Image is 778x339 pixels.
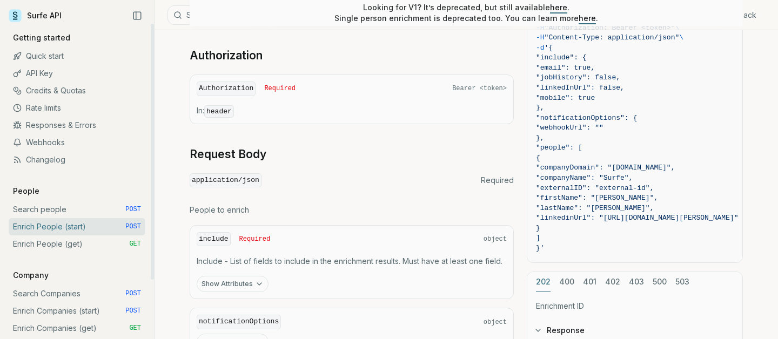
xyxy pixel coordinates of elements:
[583,272,596,291] button: 401
[536,43,545,51] span: -d
[536,133,545,141] span: },
[9,117,145,134] a: Responses & Errors
[9,99,145,117] a: Rate limits
[536,223,540,232] span: }
[125,289,141,298] span: POST
[536,124,603,132] span: "webhookUrl": ""
[536,104,545,112] span: },
[536,164,675,172] span: "companyDomain": "[DOMAIN_NAME]",
[536,204,654,212] span: "lastName": "[PERSON_NAME]",
[536,243,545,252] span: }'
[334,2,598,24] p: Looking for V1? It’s deprecated, but still available . Single person enrichment is deprecated too...
[264,84,296,93] span: Required
[9,48,145,65] a: Quick start
[9,235,145,253] a: Enrich People (get) GET
[9,285,145,302] a: Search Companies POST
[197,315,281,329] code: notificationOptions
[204,105,234,118] code: header
[125,307,141,315] span: POST
[9,320,145,337] a: Enrich Companies (get) GET
[190,205,514,215] p: People to enrich
[653,272,667,291] button: 500
[536,272,551,291] button: 202
[536,153,540,161] span: {
[129,240,141,248] span: GET
[536,234,540,242] span: ]
[9,270,53,281] p: Company
[190,173,261,188] code: application/json
[9,82,145,99] a: Credits & Quotas
[536,214,738,222] span: "linkedinUrl": "[URL][DOMAIN_NAME][PERSON_NAME]"
[190,48,263,63] a: Authorization
[484,318,507,327] span: object
[481,175,514,186] span: Required
[536,93,595,101] span: "mobile": true
[679,33,683,42] span: \
[536,73,620,82] span: "jobHistory": false,
[536,300,734,311] p: Enrichment ID
[536,113,637,121] span: "notificationOptions": {
[197,82,256,96] code: Authorization
[675,272,689,291] button: 503
[9,302,145,320] a: Enrich Companies (start) POST
[9,201,145,218] a: Search people POST
[550,3,567,12] a: here
[129,8,145,24] button: Collapse Sidebar
[9,218,145,235] a: Enrich People (start) POST
[536,33,545,42] span: -H
[125,222,141,231] span: POST
[9,134,145,151] a: Webhooks
[239,235,271,243] span: Required
[605,272,620,291] button: 402
[9,151,145,168] a: Changelog
[536,144,582,152] span: "people": [
[484,235,507,243] span: object
[197,276,269,292] button: Show Attributes
[536,194,658,202] span: "firstName": "[PERSON_NAME]",
[125,205,141,214] span: POST
[197,232,231,247] code: include
[629,272,644,291] button: 403
[452,84,507,93] span: Bearer <token>
[167,5,438,25] button: Search⌘K
[190,147,266,162] a: Request Body
[536,184,654,192] span: "externalID": "external-id",
[579,13,596,23] a: here
[9,8,62,24] a: Surfe API
[536,63,595,71] span: "email": true,
[536,53,587,62] span: "include": {
[536,174,633,182] span: "companyName": "Surfe",
[9,32,75,43] p: Getting started
[129,324,141,333] span: GET
[9,186,44,196] p: People
[197,105,507,117] p: In:
[559,272,574,291] button: 400
[545,43,553,51] span: '{
[197,256,507,267] p: Include - List of fields to include in the enrichment results. Must have at least one field.
[9,65,145,82] a: API Key
[536,83,625,91] span: "linkedInUrl": false,
[545,33,680,42] span: "Content-Type: application/json"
